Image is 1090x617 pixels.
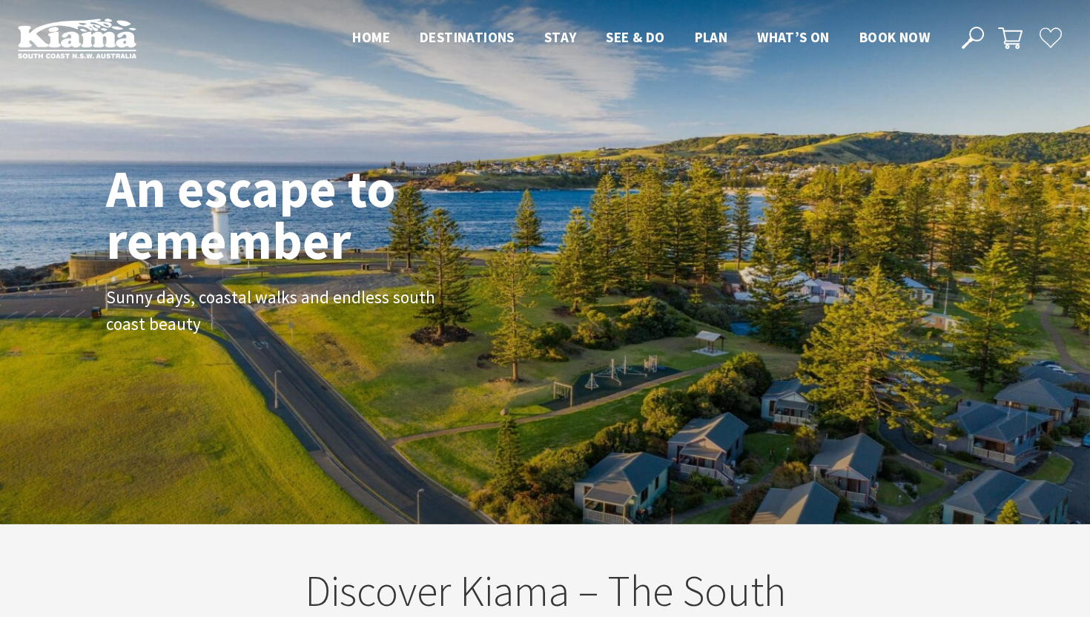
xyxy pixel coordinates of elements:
span: What’s On [757,28,830,46]
img: Kiama Logo [18,18,136,59]
span: Plan [695,28,728,46]
span: Home [352,28,390,46]
span: Destinations [420,28,515,46]
span: Stay [544,28,577,46]
span: Book now [859,28,930,46]
h1: An escape to remember [106,162,514,266]
span: See & Do [606,28,664,46]
p: Sunny days, coastal walks and endless south coast beauty [106,284,440,339]
nav: Main Menu [337,26,945,50]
